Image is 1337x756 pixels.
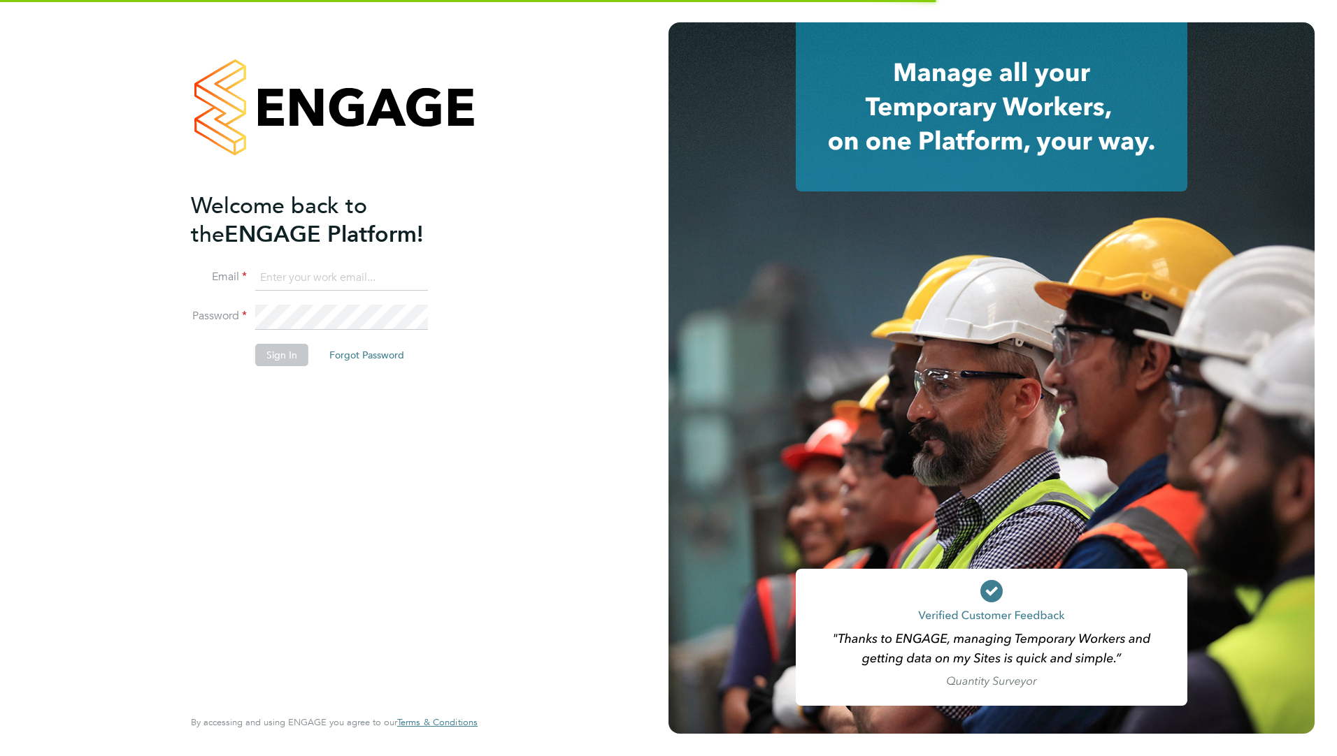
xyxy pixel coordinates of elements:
label: Email [191,270,247,284]
button: Forgot Password [318,344,415,366]
input: Enter your work email... [255,266,428,291]
span: Welcome back to the [191,192,367,248]
h2: ENGAGE Platform! [191,191,464,249]
button: Sign In [255,344,308,366]
span: By accessing and using ENGAGE you agree to our [191,716,478,728]
label: Password [191,309,247,324]
a: Terms & Conditions [397,717,478,728]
